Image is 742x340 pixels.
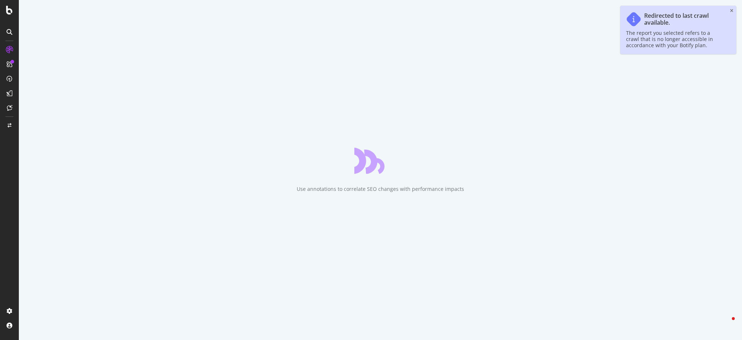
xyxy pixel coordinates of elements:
[297,185,464,193] div: Use annotations to correlate SEO changes with performance impacts
[644,12,723,26] div: Redirected to last crawl available.
[626,30,723,48] div: The report you selected refers to a crawl that is no longer accessible in accordance with your Bo...
[354,148,407,174] div: animation
[730,9,733,13] div: close toast
[717,315,735,333] iframe: Intercom live chat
